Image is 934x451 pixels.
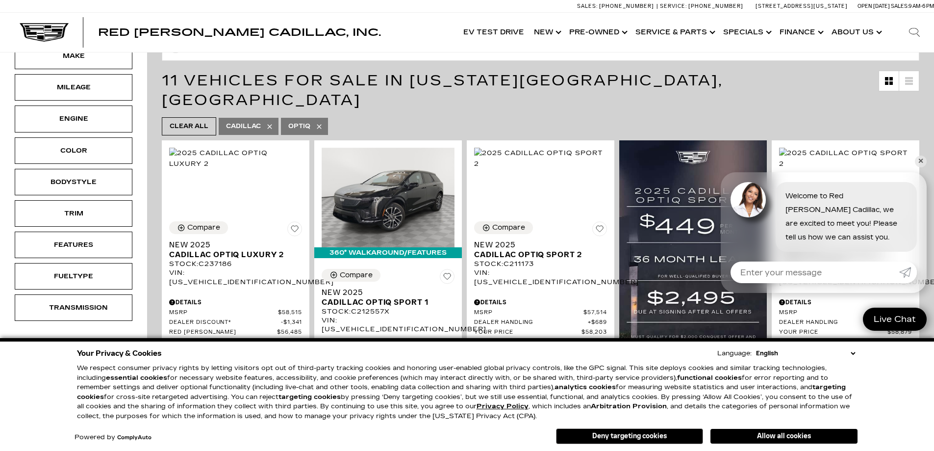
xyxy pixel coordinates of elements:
[169,309,278,317] span: MSRP
[277,329,302,336] span: $56,485
[314,247,462,258] div: 360° WalkAround/Features
[731,262,899,283] input: Enter your message
[322,316,454,334] div: VIN: [US_VEHICLE_IDENTIFICATION_NUMBER]
[492,223,525,232] div: Compare
[591,402,667,410] strong: Arbitration Provision
[779,319,893,326] span: Dealer Handling
[75,434,151,441] div: Powered by
[879,71,899,91] a: Grid View
[15,137,132,164] div: ColorColor
[660,3,687,9] span: Service:
[556,428,703,444] button: Deny targeting cookies
[49,177,98,187] div: Bodystyle
[731,182,766,217] img: Agent profile photo
[891,3,909,9] span: Sales:
[776,182,917,252] div: Welcome to Red [PERSON_NAME] Cadillac, we are excited to meet you! Please tell us how we can assi...
[887,329,912,336] span: $58,879
[322,288,447,297] span: New 2025
[287,221,302,240] button: Save Vehicle
[77,346,162,360] span: Your Privacy & Cookies
[278,309,302,317] span: $58,515
[631,13,718,52] a: Service & Parts
[779,309,887,317] span: MSRP
[169,319,281,326] span: Dealer Discount*
[15,106,132,132] div: EngineEngine
[754,348,858,358] select: Language Select
[98,27,381,38] span: Red [PERSON_NAME] Cadillac, Inc.
[322,148,454,247] img: 2025 Cadillac OPTIQ Sport 1
[169,148,302,169] img: 2025 Cadillac OPTIQ Luxury 2
[577,3,656,9] a: Sales: [PHONE_NUMBER]
[555,383,616,391] strong: analytics cookies
[15,74,132,101] div: MileageMileage
[474,221,533,234] button: Compare Vehicle
[564,13,631,52] a: Pre-Owned
[49,145,98,156] div: Color
[322,269,380,282] button: Compare Vehicle
[474,319,588,326] span: Dealer Handling
[169,221,228,234] button: Compare Vehicle
[117,435,151,441] a: ComplyAuto
[49,208,98,219] div: Trim
[440,269,454,288] button: Save Vehicle
[458,13,529,52] a: EV Test Drive
[477,402,529,410] u: Privacy Policy
[77,383,846,401] strong: targeting cookies
[779,148,912,169] img: 2025 Cadillac OPTIQ Sport 2
[858,3,890,9] span: Open [DATE]
[474,268,607,286] div: VIN: [US_VEHICLE_IDENTIFICATION_NUMBER]
[779,319,912,326] a: Dealer Handling $689
[169,250,295,260] span: Cadillac OPTIQ Luxury 2
[577,3,598,9] span: Sales:
[49,271,98,282] div: Fueltype
[656,3,746,9] a: Service: [PHONE_NUMBER]
[909,3,934,9] span: 9 AM-6 PM
[779,298,912,307] div: Pricing Details - New 2025 Cadillac OPTIQ Sport 2
[899,262,917,283] a: Submit
[474,240,607,260] a: New 2025Cadillac OPTIQ Sport 2
[775,13,827,52] a: Finance
[15,200,132,227] div: TrimTrim
[588,319,607,326] span: $689
[281,319,302,326] span: $1,341
[599,3,654,9] span: [PHONE_NUMBER]
[169,298,302,307] div: Pricing Details - New 2025 Cadillac OPTIQ Luxury 2
[474,329,581,336] span: Your Price
[169,260,302,268] div: Stock : C237186
[15,294,132,321] div: TransmissionTransmission
[581,329,607,336] span: $58,203
[288,120,310,133] span: Optiq
[98,27,381,37] a: Red [PERSON_NAME] Cadillac, Inc.
[592,221,607,240] button: Save Vehicle
[677,374,742,382] strong: functional cookies
[170,120,208,133] span: Clear All
[474,148,607,169] img: 2025 Cadillac OPTIQ Sport 2
[717,350,752,357] div: Language:
[49,51,98,61] div: Make
[779,329,887,336] span: Your Price
[15,263,132,290] div: FueltypeFueltype
[187,223,220,232] div: Compare
[49,302,98,313] div: Transmission
[77,364,858,421] p: We respect consumer privacy rights by letting visitors opt out of third-party tracking cookies an...
[895,13,934,52] div: Search
[474,250,600,260] span: Cadillac OPTIQ Sport 2
[474,260,607,268] div: Stock : C211173
[49,113,98,124] div: Engine
[340,271,373,280] div: Compare
[106,374,167,382] strong: essential cookies
[169,309,302,317] a: MSRP $58,515
[322,297,447,307] span: Cadillac OPTIQ Sport 1
[779,329,912,336] a: Your Price $58,879
[474,309,607,317] a: MSRP $57,514
[529,13,564,52] a: New
[20,23,69,42] img: Cadillac Dark Logo with Cadillac White Text
[583,309,607,317] span: $57,514
[49,239,98,250] div: Features
[756,3,848,9] a: [STREET_ADDRESS][US_STATE]
[15,232,132,258] div: FeaturesFeatures
[15,43,132,69] div: MakeMake
[474,309,583,317] span: MSRP
[322,288,454,307] a: New 2025Cadillac OPTIQ Sport 1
